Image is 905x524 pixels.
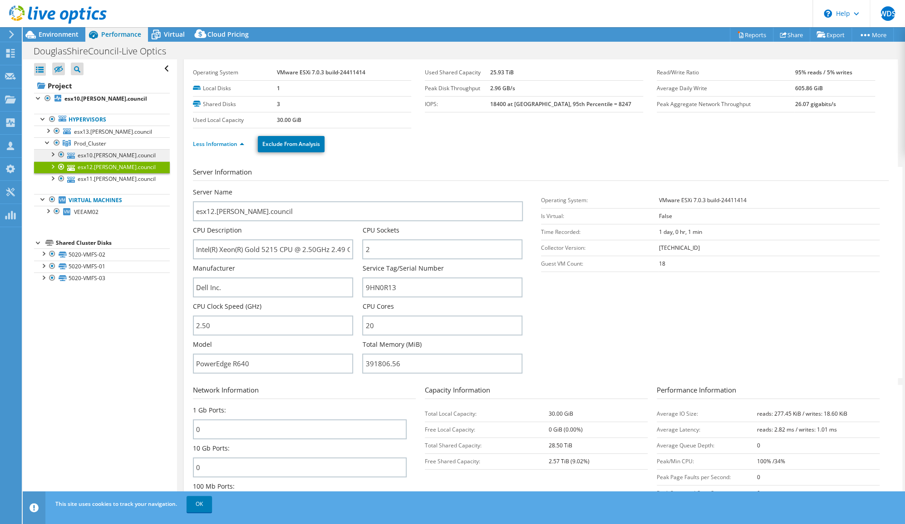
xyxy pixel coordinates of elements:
[362,302,393,311] label: CPU Cores
[757,426,837,433] b: reads: 2.82 ms / writes: 1.01 ms
[34,272,170,284] a: 5020-VMFS-03
[757,489,760,497] b: 0
[34,93,170,105] a: esx10.[PERSON_NAME].council
[74,208,98,216] span: VEEAM02
[549,410,573,417] b: 30.00 GiB
[362,226,399,235] label: CPU Sockets
[795,84,822,92] b: 605.86 GiB
[193,385,416,399] h3: Network Information
[490,84,515,92] b: 2.96 GB/s
[193,340,212,349] label: Model
[34,126,170,137] a: esx13.[PERSON_NAME].council
[657,68,795,77] label: Read/Write Ratio
[657,406,757,422] td: Average IO Size:
[795,68,852,76] b: 95% reads / 5% writes
[425,100,490,109] label: IOPS:
[64,95,147,102] b: esx10.[PERSON_NAME].council
[659,196,746,204] b: VMware ESXi 7.0.3 build-24411414
[187,496,212,512] a: OK
[30,46,180,56] h1: DouglasShireCouncil-Live Optics
[549,442,572,449] b: 28.50 TiB
[34,114,170,126] a: Hypervisors
[277,116,301,124] b: 30.00 GiB
[757,410,847,417] b: reads: 277.45 KiB / writes: 18.60 KiB
[541,240,659,256] td: Collector Version:
[657,84,795,93] label: Average Daily Write
[34,261,170,272] a: 5020-VMFS-01
[730,28,773,42] a: Reports
[193,302,261,311] label: CPU Clock Speed (GHz)
[657,422,757,437] td: Average Latency:
[549,426,583,433] b: 0 GiB (0.00%)
[425,84,490,93] label: Peak Disk Throughput
[541,224,659,240] td: Time Recorded:
[277,68,365,76] b: VMware ESXi 7.0.3 build-24411414
[193,444,230,453] label: 10 Gb Ports:
[55,500,177,508] span: This site uses cookies to track your navigation.
[425,437,549,453] td: Total Shared Capacity:
[657,385,880,399] h3: Performance Information
[757,457,785,465] b: 100% /34%
[193,482,235,491] label: 100 Mb Ports:
[659,228,702,236] b: 1 day, 0 hr, 1 min
[34,149,170,161] a: esx10.[PERSON_NAME].council
[34,78,170,93] a: Project
[549,457,590,465] b: 2.57 TiB (9.02%)
[880,6,895,21] span: WDS
[425,406,549,422] td: Total Local Capacity:
[851,28,894,42] a: More
[193,167,889,181] h3: Server Information
[164,30,185,39] span: Virtual
[34,161,170,173] a: esx12.[PERSON_NAME].council
[541,208,659,224] td: Is Virtual:
[193,188,232,197] label: Server Name
[193,84,277,93] label: Local Disks
[657,100,795,109] label: Peak Aggregate Network Throughput
[657,485,757,501] td: Peak Saturated Core Count:
[101,30,141,39] span: Performance
[74,140,106,147] span: Prod_Cluster
[757,442,760,449] b: 0
[824,10,832,18] svg: \n
[56,238,170,248] div: Shared Cluster Disks
[425,422,549,437] td: Free Local Capacity:
[193,264,235,273] label: Manufacturer
[193,68,277,77] label: Operating System
[657,437,757,453] td: Average Queue Depth:
[795,100,836,108] b: 26.07 gigabits/s
[74,128,152,136] span: esx13.[PERSON_NAME].council
[34,137,170,149] a: Prod_Cluster
[207,30,249,39] span: Cloud Pricing
[659,260,665,267] b: 18
[425,68,490,77] label: Used Shared Capacity
[193,406,226,415] label: 1 Gb Ports:
[39,30,79,39] span: Environment
[34,194,170,206] a: Virtual Machines
[258,136,325,152] a: Exclude From Analysis
[757,473,760,481] b: 0
[193,140,244,148] a: Less Information
[490,100,631,108] b: 18400 at [GEOGRAPHIC_DATA], 95th Percentile = 8247
[659,244,699,252] b: [TECHNICAL_ID]
[277,84,280,92] b: 1
[362,264,443,273] label: Service Tag/Serial Number
[541,256,659,272] td: Guest VM Count:
[425,453,549,469] td: Free Shared Capacity:
[362,340,421,349] label: Total Memory (MiB)
[657,453,757,469] td: Peak/Min CPU:
[193,100,277,109] label: Shared Disks
[425,385,648,399] h3: Capacity Information
[659,212,672,220] b: False
[657,469,757,485] td: Peak Page Faults per Second:
[34,206,170,218] a: VEEAM02
[773,28,810,42] a: Share
[541,192,659,208] td: Operating System:
[193,116,277,125] label: Used Local Capacity
[810,28,852,42] a: Export
[34,173,170,185] a: esx11.[PERSON_NAME].council
[34,248,170,260] a: 5020-VMFS-02
[193,226,242,235] label: CPU Description
[490,68,514,76] b: 25.93 TiB
[277,100,280,108] b: 3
